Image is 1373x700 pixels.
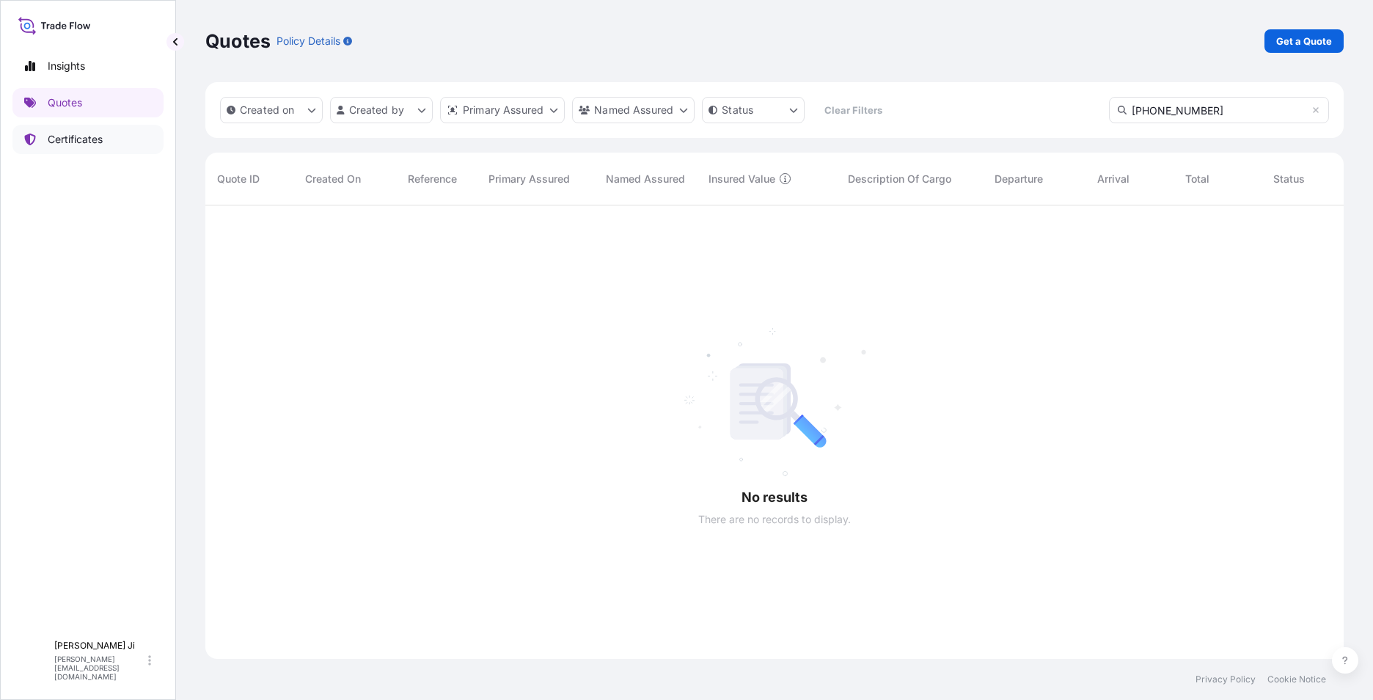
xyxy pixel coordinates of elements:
[488,172,570,186] span: Primary Assured
[702,97,805,123] button: certificateStatus Filter options
[709,172,775,186] span: Insured Value
[722,103,753,117] p: Status
[277,34,340,48] p: Policy Details
[48,59,85,73] p: Insights
[54,640,145,652] p: [PERSON_NAME] Ji
[1264,29,1344,53] a: Get a Quote
[408,172,457,186] span: Reference
[812,98,894,122] button: Clear Filters
[12,88,164,117] a: Quotes
[217,172,260,186] span: Quote ID
[1273,172,1305,186] span: Status
[606,172,685,186] span: Named Assured
[1267,674,1326,685] a: Cookie Notice
[1185,172,1209,186] span: Total
[1097,172,1129,186] span: Arrival
[12,125,164,154] a: Certificates
[305,172,361,186] span: Created On
[594,103,673,117] p: Named Assured
[824,103,882,117] p: Clear Filters
[995,172,1043,186] span: Departure
[572,97,695,123] button: cargoOwner Filter options
[48,132,103,147] p: Certificates
[1196,674,1256,685] a: Privacy Policy
[349,103,405,117] p: Created by
[440,97,565,123] button: distributor Filter options
[30,653,37,668] span: L
[240,103,295,117] p: Created on
[1276,34,1332,48] p: Get a Quote
[48,95,82,110] p: Quotes
[330,97,433,123] button: createdBy Filter options
[463,103,543,117] p: Primary Assured
[220,97,323,123] button: createdOn Filter options
[848,172,951,186] span: Description Of Cargo
[205,29,271,53] p: Quotes
[12,51,164,81] a: Insights
[1109,97,1329,123] input: Search Quote or Reference...
[54,655,145,681] p: [PERSON_NAME][EMAIL_ADDRESS][DOMAIN_NAME]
